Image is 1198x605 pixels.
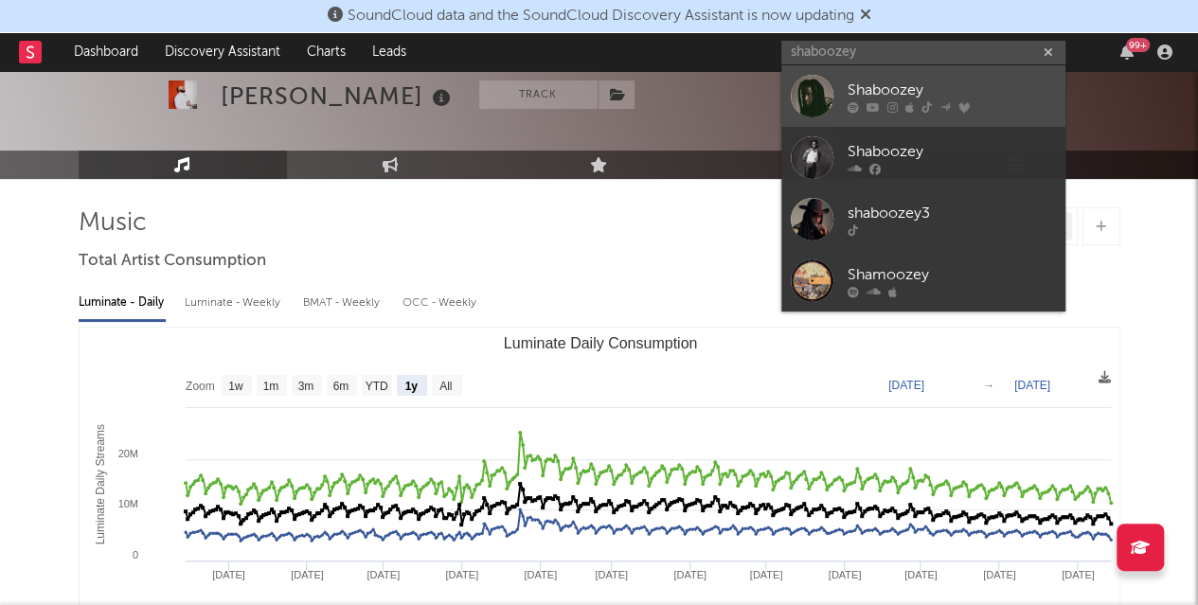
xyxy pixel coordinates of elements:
[117,448,137,459] text: 20M
[860,9,871,24] span: Dismiss
[297,380,313,393] text: 3m
[359,33,420,71] a: Leads
[228,380,243,393] text: 1w
[367,569,400,580] text: [DATE]
[93,424,106,544] text: Luminate Daily Streams
[781,188,1065,250] a: shaboozey3
[479,80,598,109] button: Track
[982,569,1015,580] text: [DATE]
[848,263,1056,286] div: Shamoozey
[673,569,706,580] text: [DATE]
[848,140,1056,163] div: Shaboozey
[303,287,384,319] div: BMAT - Weekly
[503,335,697,351] text: Luminate Daily Consumption
[749,569,782,580] text: [DATE]
[888,379,924,392] text: [DATE]
[262,380,278,393] text: 1m
[186,380,215,393] text: Zoom
[781,250,1065,311] a: Shamoozey
[212,569,245,580] text: [DATE]
[781,41,1065,64] input: Search for artists
[348,9,854,24] span: SoundCloud data and the SoundCloud Discovery Assistant is now updating
[332,380,349,393] text: 6m
[152,33,294,71] a: Discovery Assistant
[365,380,387,393] text: YTD
[79,287,166,319] div: Luminate - Daily
[903,569,937,580] text: [DATE]
[1014,379,1050,392] text: [DATE]
[445,569,478,580] text: [DATE]
[848,202,1056,224] div: shaboozey3
[185,287,284,319] div: Luminate - Weekly
[524,569,557,580] text: [DATE]
[402,287,478,319] div: OCC - Weekly
[61,33,152,71] a: Dashboard
[595,569,628,580] text: [DATE]
[79,250,266,273] span: Total Artist Consumption
[781,127,1065,188] a: Shaboozey
[781,65,1065,127] a: Shaboozey
[439,380,452,393] text: All
[1120,44,1134,60] button: 99+
[1126,38,1150,52] div: 99 +
[132,549,137,561] text: 0
[221,80,456,112] div: [PERSON_NAME]
[848,79,1056,101] div: Shaboozey
[828,569,861,580] text: [DATE]
[1061,569,1094,580] text: [DATE]
[117,498,137,509] text: 10M
[404,380,418,393] text: 1y
[294,33,359,71] a: Charts
[983,379,994,392] text: →
[291,569,324,580] text: [DATE]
